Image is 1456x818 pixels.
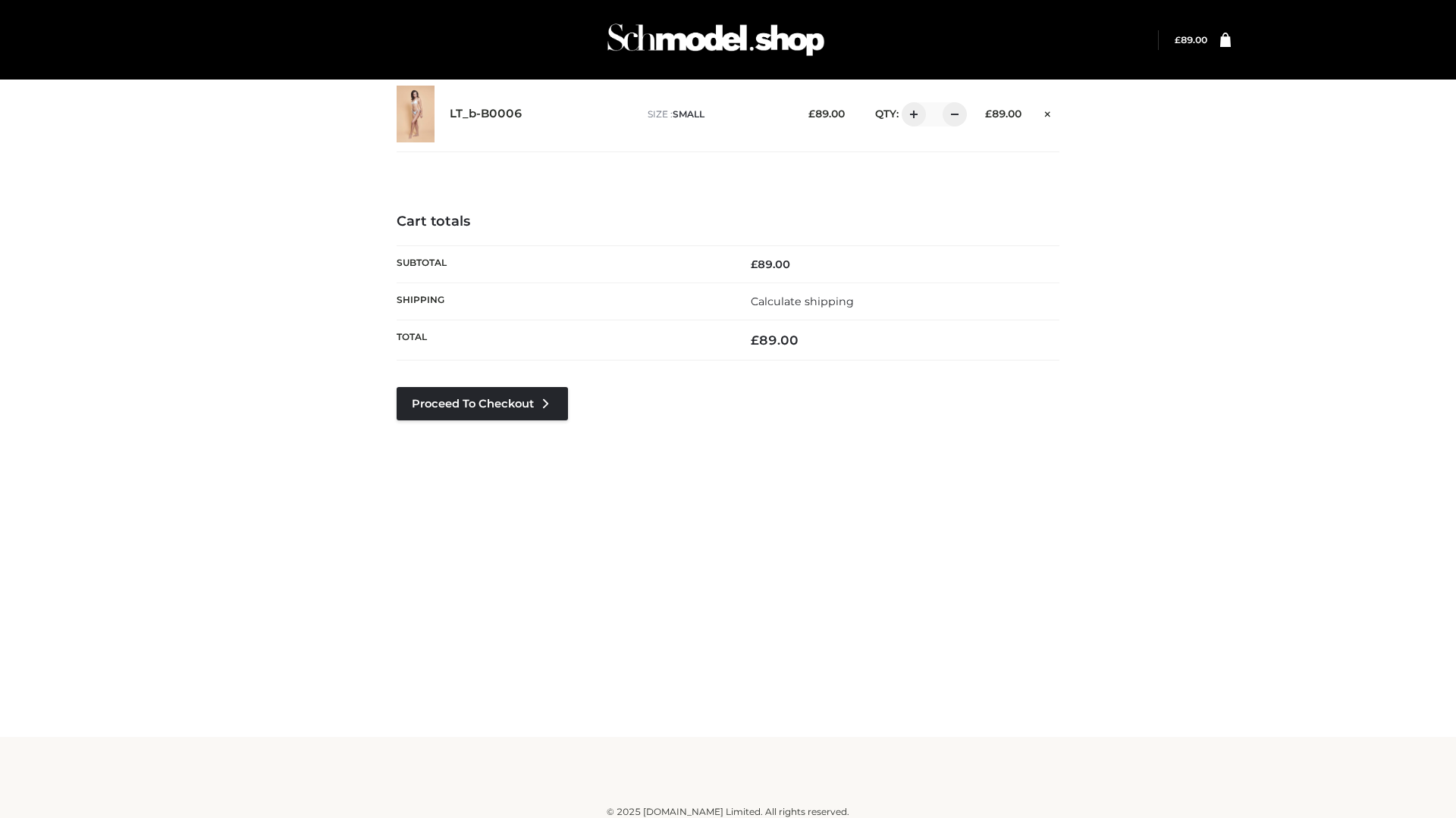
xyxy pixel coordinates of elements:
span: £ [1175,34,1181,45]
a: Calculate shipping [751,295,854,308]
span: £ [985,108,992,120]
th: Total [397,320,728,361]
bdi: 89.00 [985,108,1021,120]
a: £89.00 [1175,34,1207,45]
bdi: 89.00 [751,258,790,271]
p: size : [648,108,785,121]
span: £ [751,333,759,348]
img: Schmodel Admin 964 [602,10,830,70]
a: Remove this item [1037,102,1059,122]
a: LT_b-B0006 [450,107,522,121]
a: Proceed to Checkout [397,387,568,420]
th: Shipping [397,283,728,320]
th: Subtotal [397,245,728,283]
img: LT_b-B0006 - SMALL [397,86,435,142]
bdi: 89.00 [751,333,799,348]
h4: Cart totals [397,214,1059,230]
bdi: 89.00 [1175,34,1207,45]
div: QTY: [860,102,962,126]
span: £ [751,258,758,271]
bdi: 89.00 [808,108,845,120]
span: £ [808,108,815,120]
span: SMALL [673,108,704,120]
